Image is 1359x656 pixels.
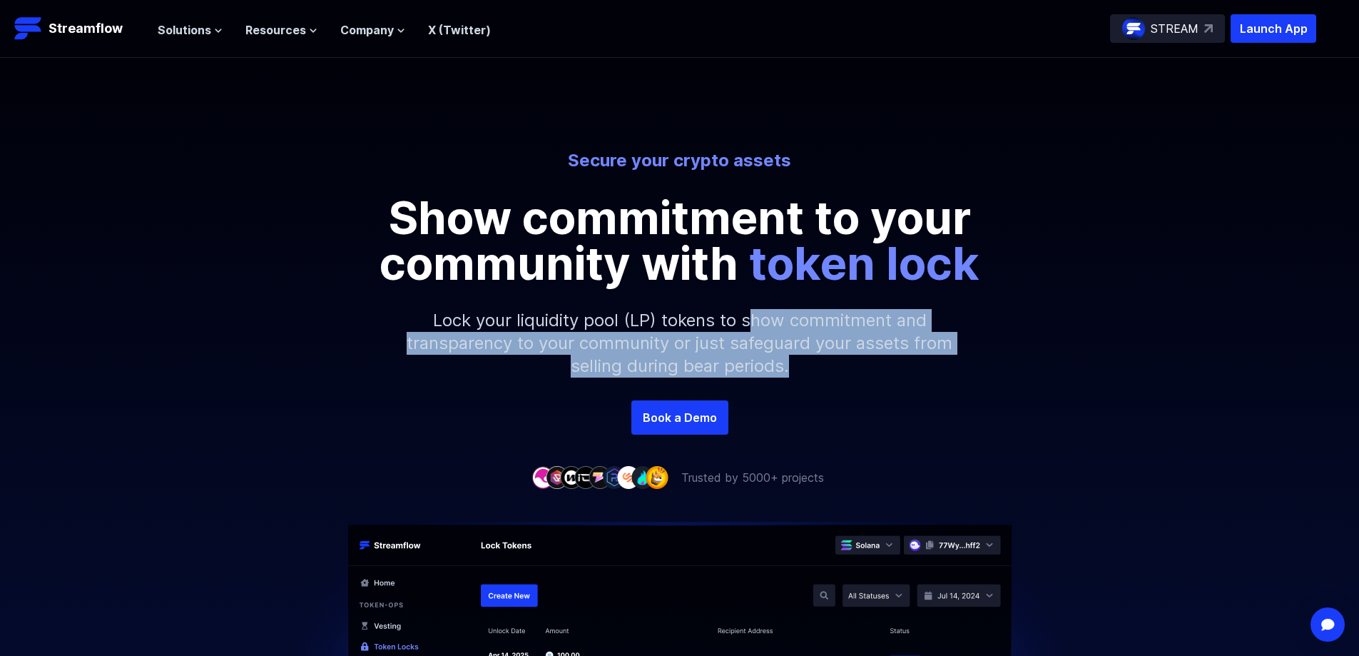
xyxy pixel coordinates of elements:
button: Resources [245,21,317,39]
img: company-2 [546,466,569,488]
p: Lock your liquidity pool (LP) tokens to show commitment and transparency to your community or jus... [373,286,987,400]
a: Streamflow [14,14,143,43]
img: company-8 [631,466,654,488]
span: token lock [749,236,979,291]
p: Streamflow [49,19,123,39]
img: company-6 [603,466,626,488]
button: Launch App [1231,14,1316,43]
img: streamflow-logo-circle.png [1122,17,1145,40]
img: company-1 [531,466,554,488]
span: Company [340,21,394,39]
img: Streamflow Logo [14,14,43,43]
span: Resources [245,21,306,39]
p: Trusted by 5000+ projects [681,469,824,486]
img: company-4 [574,466,597,488]
button: Solutions [158,21,223,39]
a: Book a Demo [631,400,728,435]
div: Open Intercom Messenger [1310,607,1345,642]
button: Company [340,21,405,39]
p: Show commitment to your community with [359,195,1001,286]
a: STREAM [1110,14,1225,43]
img: company-5 [589,466,611,488]
span: Solutions [158,21,211,39]
p: Secure your crypto assets [285,149,1075,172]
img: top-right-arrow.svg [1204,24,1213,33]
a: X (Twitter) [428,23,491,37]
p: STREAM [1151,20,1198,37]
img: company-9 [646,466,668,488]
img: company-3 [560,466,583,488]
img: company-7 [617,466,640,488]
